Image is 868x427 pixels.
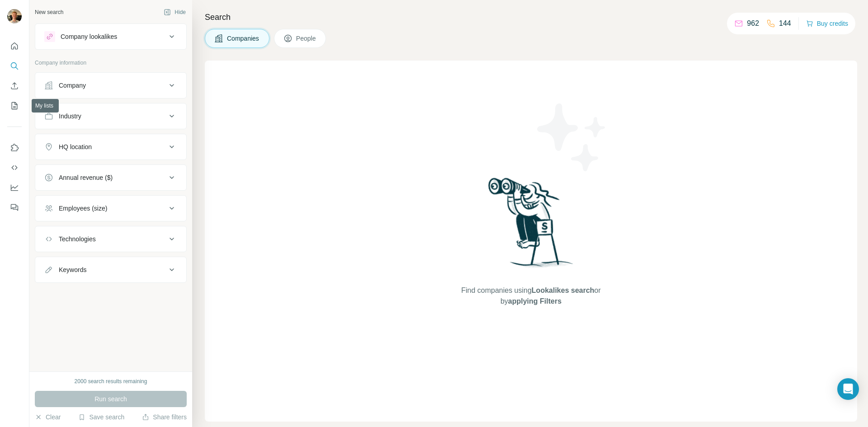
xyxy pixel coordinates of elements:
[837,378,859,400] div: Open Intercom Messenger
[458,285,603,307] span: Find companies using or by
[7,199,22,216] button: Feedback
[35,105,186,127] button: Industry
[296,34,317,43] span: People
[7,140,22,156] button: Use Surfe on LinkedIn
[35,75,186,96] button: Company
[484,175,578,276] img: Surfe Illustration - Woman searching with binoculars
[747,18,759,29] p: 962
[35,167,186,188] button: Annual revenue ($)
[157,5,192,19] button: Hide
[7,160,22,176] button: Use Surfe API
[35,59,187,67] p: Company information
[7,9,22,23] img: Avatar
[78,413,124,422] button: Save search
[142,413,187,422] button: Share filters
[7,78,22,94] button: Enrich CSV
[35,8,63,16] div: New search
[35,228,186,250] button: Technologies
[7,179,22,196] button: Dashboard
[75,377,147,385] div: 2000 search results remaining
[59,204,107,213] div: Employees (size)
[508,297,561,305] span: applying Filters
[779,18,791,29] p: 144
[7,98,22,114] button: My lists
[7,58,22,74] button: Search
[59,173,113,182] div: Annual revenue ($)
[227,34,260,43] span: Companies
[59,235,96,244] div: Technologies
[35,136,186,158] button: HQ location
[59,112,81,121] div: Industry
[35,197,186,219] button: Employees (size)
[532,286,594,294] span: Lookalikes search
[59,142,92,151] div: HQ location
[61,32,117,41] div: Company lookalikes
[59,265,86,274] div: Keywords
[531,97,613,178] img: Surfe Illustration - Stars
[35,259,186,281] button: Keywords
[35,26,186,47] button: Company lookalikes
[806,17,848,30] button: Buy credits
[205,11,857,23] h4: Search
[59,81,86,90] div: Company
[7,38,22,54] button: Quick start
[35,413,61,422] button: Clear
